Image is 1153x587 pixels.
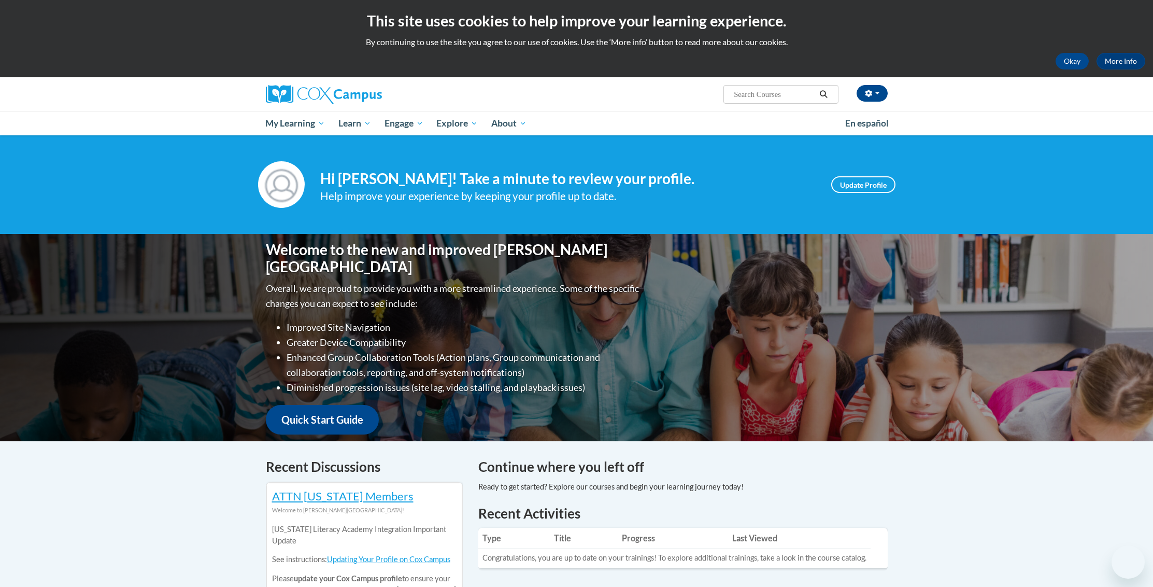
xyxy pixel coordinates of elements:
[728,528,871,549] th: Last Viewed
[287,380,642,395] li: Diminished progression issues (site lag, video stalling, and playback issues)
[266,85,382,104] img: Cox Campus
[250,111,903,135] div: Main menu
[819,91,828,99] i: 
[478,457,888,477] h4: Continue where you left off
[272,505,457,516] div: Welcome to [PERSON_NAME][GEOGRAPHIC_DATA]!
[857,85,888,102] button: Account Settings
[266,457,463,477] h4: Recent Discussions
[287,350,642,380] li: Enhanced Group Collaboration Tools (Action plans, Group communication and collaboration tools, re...
[332,111,378,135] a: Learn
[272,489,414,503] a: ATTN [US_STATE] Members
[287,320,642,335] li: Improved Site Navigation
[287,335,642,350] li: Greater Device Compatibility
[816,88,831,101] button: Search
[733,88,816,101] input: Search Courses
[8,36,1145,48] p: By continuing to use the site you agree to our use of cookies. Use the ‘More info’ button to read...
[378,111,430,135] a: Engage
[385,117,423,130] span: Engage
[320,188,816,205] div: Help improve your experience by keeping your profile up to date.
[1056,53,1089,69] button: Okay
[320,170,816,188] h4: Hi [PERSON_NAME]! Take a minute to review your profile.
[272,524,457,547] p: [US_STATE] Literacy Academy Integration Important Update
[430,111,485,135] a: Explore
[266,281,642,311] p: Overall, we are proud to provide you with a more streamlined experience. Some of the specific cha...
[266,241,642,276] h1: Welcome to the new and improved [PERSON_NAME][GEOGRAPHIC_DATA]
[838,113,895,134] a: En español
[259,111,332,135] a: My Learning
[845,118,889,129] span: En español
[478,549,871,568] td: Congratulations, you are up to date on your trainings! To explore additional trainings, take a lo...
[294,574,402,583] b: update your Cox Campus profile
[478,528,550,549] th: Type
[831,176,895,193] a: Update Profile
[478,504,888,523] h1: Recent Activities
[338,117,371,130] span: Learn
[327,555,450,564] a: Updating Your Profile on Cox Campus
[485,111,533,135] a: About
[265,117,325,130] span: My Learning
[436,117,478,130] span: Explore
[266,85,463,104] a: Cox Campus
[272,554,457,565] p: See instructions:
[258,161,305,208] img: Profile Image
[1112,546,1145,579] iframe: Button to launch messaging window
[8,10,1145,31] h2: This site uses cookies to help improve your learning experience.
[618,528,728,549] th: Progress
[550,528,618,549] th: Title
[266,405,379,435] a: Quick Start Guide
[491,117,526,130] span: About
[1097,53,1145,69] a: More Info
